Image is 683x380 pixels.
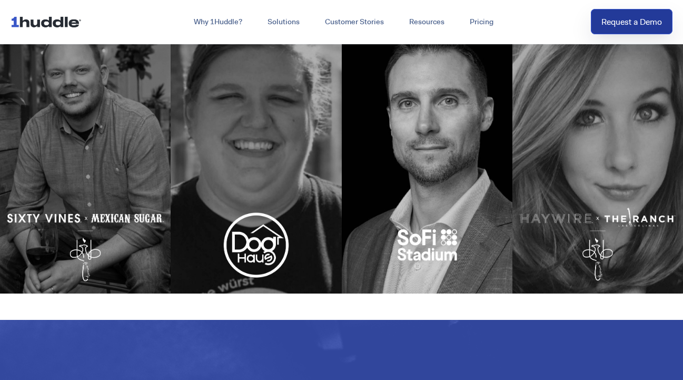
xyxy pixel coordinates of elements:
[591,9,672,35] a: Request a Demo
[312,13,397,32] a: Customer Stories
[457,13,506,32] a: Pricing
[397,13,457,32] a: Resources
[181,13,255,32] a: Why 1Huddle?
[11,12,86,32] img: ...
[255,13,312,32] a: Solutions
